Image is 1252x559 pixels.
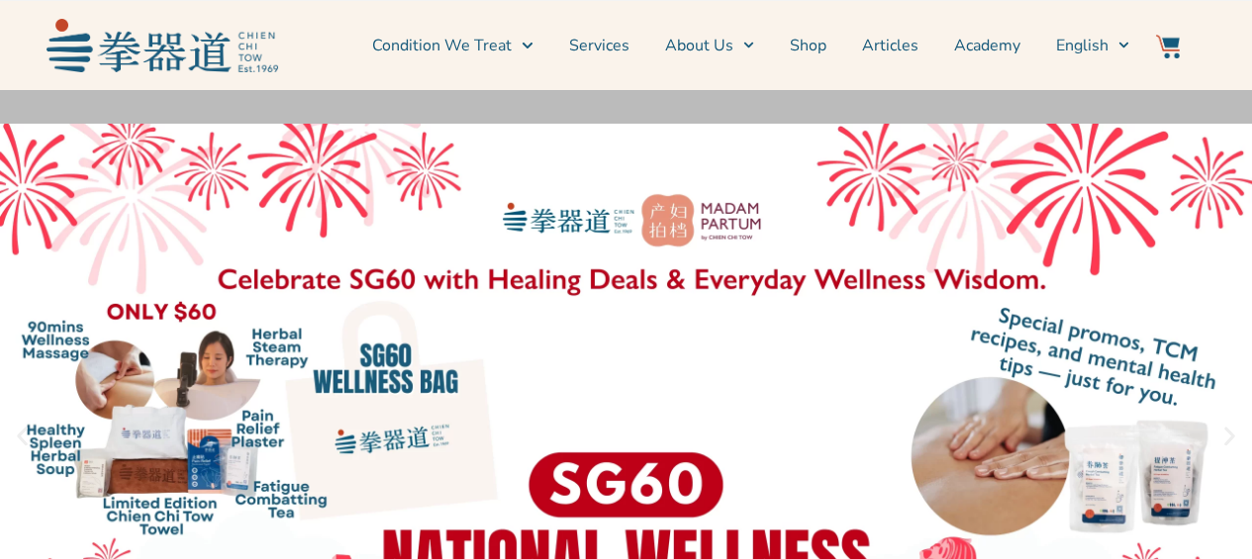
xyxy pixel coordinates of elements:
a: Shop [790,21,826,70]
a: Academy [954,21,1020,70]
a: English [1056,21,1129,70]
a: About Us [665,21,754,70]
a: Condition We Treat [372,21,532,70]
img: Website Icon-03 [1156,35,1180,58]
a: Services [569,21,629,70]
div: Previous slide [10,424,35,449]
a: Articles [862,21,918,70]
nav: Menu [288,21,1129,70]
span: English [1056,34,1108,57]
div: Next slide [1217,424,1242,449]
